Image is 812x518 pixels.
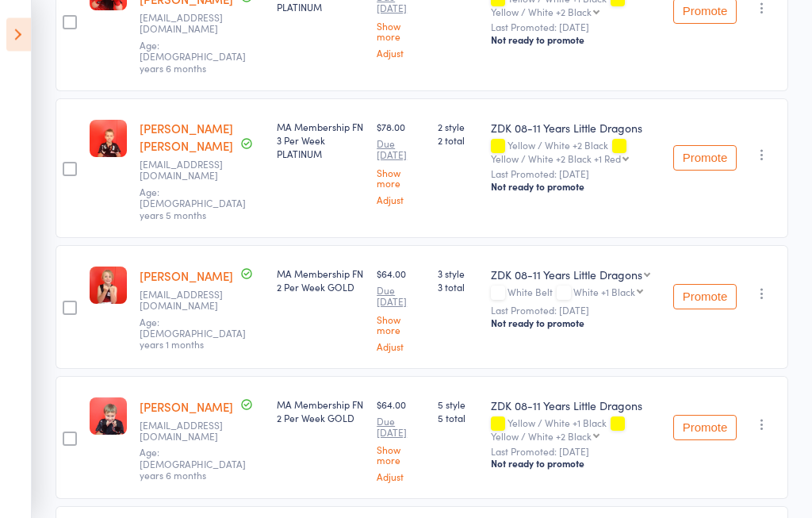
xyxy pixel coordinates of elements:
div: White Belt [491,287,661,301]
div: MA Membership FN 2 Per Week GOLD [277,267,364,294]
small: jade@hughesengineering.com.au [140,159,243,182]
a: Show more [377,445,425,466]
div: ZDK 08-11 Years Little Dragons [491,267,642,283]
small: Last Promoted: [DATE] [491,169,661,180]
div: $64.00 [377,267,425,352]
small: Due [DATE] [377,139,425,162]
span: Age: [DEMOGRAPHIC_DATA] years 1 months [140,316,246,352]
div: Yellow / White +2 Black [491,7,592,17]
a: Adjust [377,472,425,482]
small: Due [DATE] [377,286,425,309]
div: Not ready to promote [491,181,661,194]
img: image1731924131.png [90,398,127,436]
a: Show more [377,21,425,42]
a: Show more [377,168,425,189]
div: Not ready to promote [491,34,661,47]
small: Workforjustin@hotmail.com [140,420,243,443]
a: [PERSON_NAME] [PERSON_NAME] [140,121,233,155]
div: ZDK 08-11 Years Little Dragons [491,398,661,414]
a: [PERSON_NAME] [140,399,233,416]
div: Yellow / White +1 Black [491,418,661,442]
span: 5 total [438,412,478,425]
span: Age: [DEMOGRAPHIC_DATA] years 6 months [140,446,246,482]
button: Promote [673,285,737,310]
div: Yellow / White +2 Black +1 Red [491,154,621,164]
div: MA Membership FN 2 Per Week GOLD [277,398,364,425]
span: Age: [DEMOGRAPHIC_DATA] years 5 months [140,186,246,222]
div: Not ready to promote [491,317,661,330]
a: Adjust [377,342,425,352]
a: Show more [377,315,425,336]
small: Due [DATE] [377,416,425,439]
img: image1742609682.png [90,121,127,158]
small: Last Promoted: [DATE] [491,305,661,317]
div: $78.00 [377,121,425,205]
small: Last Promoted: [DATE] [491,447,661,458]
span: 5 style [438,398,478,412]
small: vnlev6@hotmail.com [140,13,243,36]
img: image1739955707.png [90,267,127,305]
span: 3 total [438,281,478,294]
div: $64.00 [377,398,425,483]
div: Yellow / White +2 Black [491,432,592,442]
span: 3 style [438,267,478,281]
span: 2 total [438,134,478,148]
button: Promote [673,416,737,441]
span: 2 style [438,121,478,134]
div: White +1 Black [573,287,635,297]
button: Promote [673,146,737,171]
div: Yellow / White +2 Black [491,140,661,164]
div: MA Membership FN 3 Per Week PLATINUM [277,121,364,161]
small: Last Promoted: [DATE] [491,22,661,33]
small: Workforjustin@hotmail.com [140,290,243,313]
span: Age: [DEMOGRAPHIC_DATA] years 6 months [140,39,246,75]
div: Not ready to promote [491,458,661,470]
div: ZDK 08-11 Years Little Dragons [491,121,661,136]
a: Adjust [377,195,425,205]
a: [PERSON_NAME] [140,268,233,285]
a: Adjust [377,48,425,59]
